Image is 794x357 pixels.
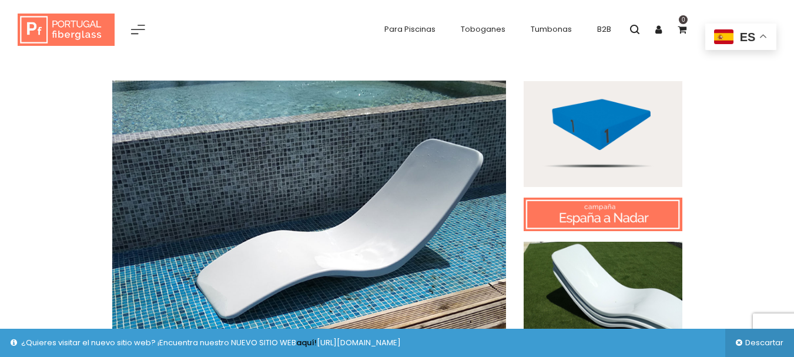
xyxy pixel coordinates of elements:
[740,31,756,44] span: es
[384,24,435,35] span: Para Piscinas
[725,329,794,357] a: Descartar
[679,15,688,24] span: 0
[525,18,578,41] a: Tumbonas
[18,14,115,46] img: Portugal fiberglass ES
[455,18,511,41] a: Toboganes
[461,24,505,35] span: Toboganes
[296,337,317,348] a: aquí!
[591,18,617,41] a: B2B
[378,18,441,41] a: Para Piscinas
[531,24,572,35] span: Tumbonas
[670,18,694,41] a: 0
[597,24,611,35] span: B2B
[714,29,733,44] img: es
